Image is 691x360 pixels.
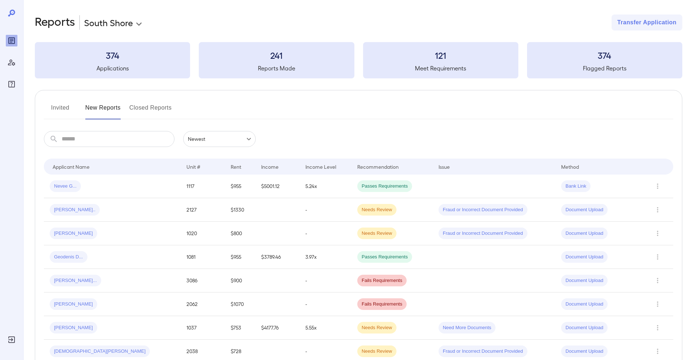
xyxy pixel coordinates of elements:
[300,316,351,340] td: 5.55x
[181,175,225,198] td: 1117
[300,245,351,269] td: 3.97x
[50,348,150,355] span: [DEMOGRAPHIC_DATA][PERSON_NAME]
[652,228,663,239] button: Row Actions
[50,301,97,308] span: [PERSON_NAME]
[561,301,608,308] span: Document Upload
[300,222,351,245] td: -
[6,35,17,46] div: Reports
[50,277,101,284] span: [PERSON_NAME]...
[357,162,399,171] div: Recommendation
[181,316,225,340] td: 1037
[300,292,351,316] td: -
[35,64,190,73] h5: Applications
[225,316,255,340] td: $753
[363,64,518,73] h5: Meet Requirements
[561,348,608,355] span: Document Upload
[181,222,225,245] td: 1020
[225,222,255,245] td: $800
[527,64,682,73] h5: Flagged Reports
[652,180,663,192] button: Row Actions
[357,206,396,213] span: Needs Review
[231,162,242,171] div: Rent
[85,102,121,119] button: New Reports
[50,183,81,190] span: Nevee G...
[561,183,591,190] span: Bank Link
[357,324,396,331] span: Needs Review
[6,57,17,68] div: Manage Users
[561,230,608,237] span: Document Upload
[363,49,518,61] h3: 121
[186,162,200,171] div: Unit #
[225,269,255,292] td: $900
[199,64,354,73] h5: Reports Made
[255,245,300,269] td: $3789.46
[225,175,255,198] td: $955
[255,175,300,198] td: $5001.12
[50,230,97,237] span: [PERSON_NAME]
[357,183,412,190] span: Passes Requirements
[357,277,407,284] span: Fails Requirements
[44,102,77,119] button: Invited
[183,131,256,147] div: Newest
[652,298,663,310] button: Row Actions
[6,78,17,90] div: FAQ
[357,254,412,261] span: Passes Requirements
[300,198,351,222] td: -
[225,292,255,316] td: $1070
[255,316,300,340] td: $4177.76
[35,42,682,78] summary: 374Applications241Reports Made121Meet Requirements374Flagged Reports
[439,324,496,331] span: Need More Documents
[84,17,133,28] p: South Shore
[652,251,663,263] button: Row Actions
[612,15,682,30] button: Transfer Application
[357,301,407,308] span: Fails Requirements
[652,345,663,357] button: Row Actions
[652,275,663,286] button: Row Actions
[561,206,608,213] span: Document Upload
[300,269,351,292] td: -
[50,254,87,261] span: Geodenis D...
[50,206,100,213] span: [PERSON_NAME]..
[181,269,225,292] td: 3086
[35,15,75,30] h2: Reports
[181,292,225,316] td: 2062
[53,162,90,171] div: Applicant Name
[199,49,354,61] h3: 241
[439,206,527,213] span: Fraud or Incorrect Document Provided
[652,322,663,334] button: Row Actions
[561,162,579,171] div: Method
[561,324,608,331] span: Document Upload
[181,198,225,222] td: 2127
[439,162,450,171] div: Issue
[35,49,190,61] h3: 374
[357,348,396,355] span: Needs Review
[357,230,396,237] span: Needs Review
[50,324,97,331] span: [PERSON_NAME]
[527,49,682,61] h3: 374
[6,334,17,345] div: Log Out
[300,175,351,198] td: 5.24x
[561,277,608,284] span: Document Upload
[561,254,608,261] span: Document Upload
[439,348,527,355] span: Fraud or Incorrect Document Provided
[439,230,527,237] span: Fraud or Incorrect Document Provided
[129,102,172,119] button: Closed Reports
[181,245,225,269] td: 1081
[261,162,279,171] div: Income
[225,245,255,269] td: $955
[225,198,255,222] td: $1330
[652,204,663,216] button: Row Actions
[305,162,336,171] div: Income Level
